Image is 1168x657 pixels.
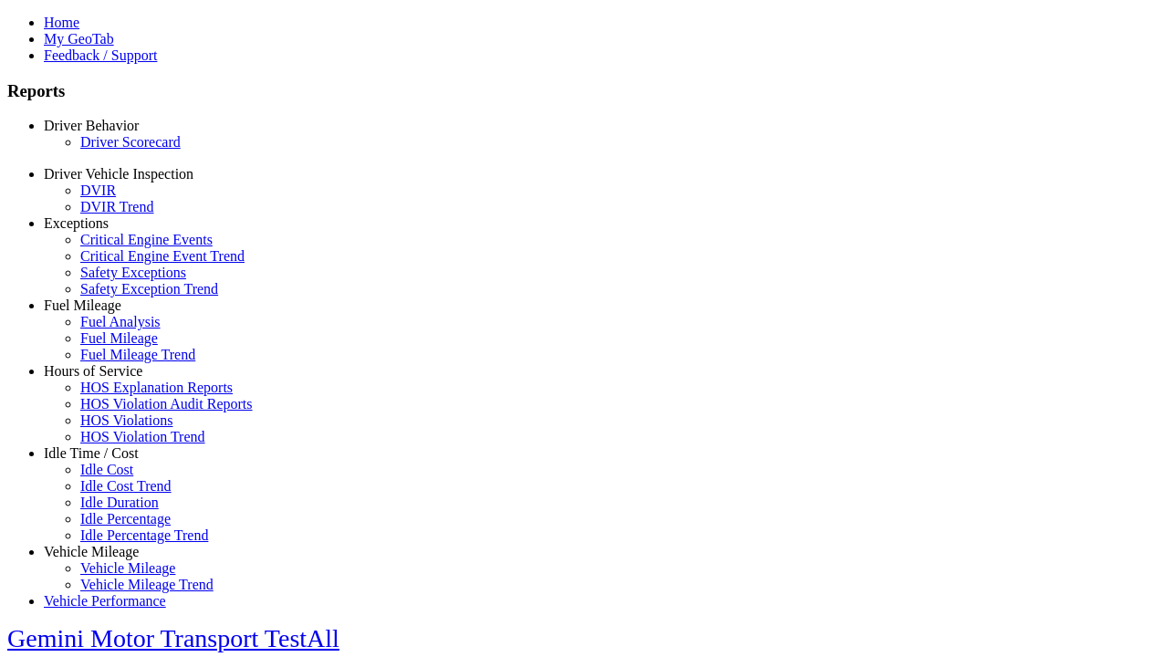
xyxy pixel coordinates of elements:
a: Driver Scorecard [80,134,181,150]
a: HOS Violation Trend [80,429,205,444]
a: Feedback / Support [44,47,157,63]
a: DVIR [80,182,116,198]
a: Fuel Mileage Trend [80,347,195,362]
a: Idle Time / Cost [44,445,139,461]
a: HOS Violations [80,412,172,428]
a: Home [44,15,79,30]
a: Idle Percentage [80,511,171,527]
a: Vehicle Performance [44,593,166,609]
a: Exceptions [44,215,109,231]
a: Idle Percentage Trend [80,527,208,543]
a: HOS Violation Audit Reports [80,396,253,412]
a: Safety Exceptions [80,265,186,280]
a: My GeoTab [44,31,114,47]
a: Idle Duration [80,495,159,510]
a: Vehicle Mileage Trend [80,577,214,592]
h3: Reports [7,81,1161,101]
a: Vehicle Mileage [44,544,139,559]
a: Critical Engine Event Trend [80,248,245,264]
a: Driver Vehicle Inspection [44,166,193,182]
a: Hours of Service [44,363,142,379]
a: Vehicle Mileage [80,560,175,576]
a: Safety Exception Trend [80,281,218,297]
a: Critical Engine Events [80,232,213,247]
a: Fuel Mileage [80,330,158,346]
a: Idle Cost [80,462,133,477]
a: Idle Cost Trend [80,478,172,494]
a: HOS Explanation Reports [80,380,233,395]
a: Gemini Motor Transport TestAll [7,624,339,652]
a: Driver Behavior [44,118,139,133]
a: DVIR Trend [80,199,153,214]
a: Fuel Mileage [44,297,121,313]
a: Fuel Analysis [80,314,161,329]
